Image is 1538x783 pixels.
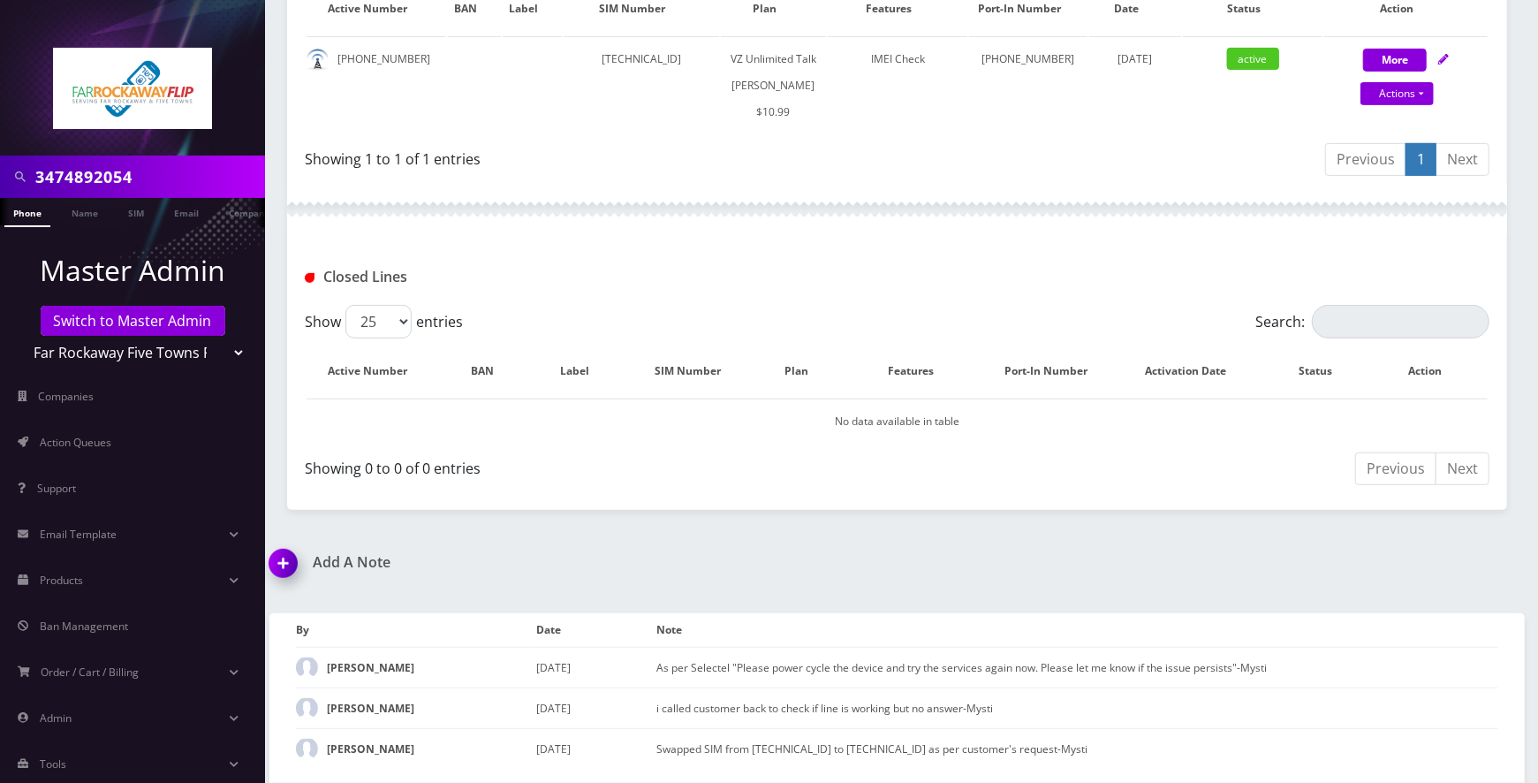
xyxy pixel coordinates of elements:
th: By [296,613,536,647]
a: Next [1436,143,1489,176]
span: Products [40,573,83,588]
th: Plan: activate to sort column ascending [762,346,848,397]
a: Previous [1355,452,1436,485]
span: Action Queues [40,435,111,450]
th: Active Number: activate to sort column descending [307,346,446,397]
a: Company [220,198,279,225]
a: Email [165,198,208,225]
a: Name [63,198,107,225]
span: Tools [40,756,66,772]
h1: Closed Lines [305,269,682,285]
td: [DATE] [536,688,656,728]
td: No data available in table [307,399,1488,444]
span: Support [37,481,76,496]
th: Note [656,613,1498,647]
td: [PHONE_NUMBER] [307,36,446,134]
span: Admin [40,711,72,726]
th: Date [536,613,656,647]
div: Showing 0 to 0 of 0 entries [305,451,884,479]
img: Closed Lines [305,273,314,283]
th: Action : activate to sort column ascending [1380,346,1488,397]
input: Search in Company [35,160,261,194]
th: Label: activate to sort column ascending [535,346,632,397]
strong: [PERSON_NAME] [327,660,414,675]
th: Features: activate to sort column ascending [850,346,989,397]
span: Order / Cart / Billing [42,665,140,680]
label: Show entries [305,305,463,338]
th: SIM Number: activate to sort column ascending [633,346,761,397]
strong: [PERSON_NAME] [327,741,414,756]
td: i called customer back to check if line is working but no answer-Mysti [656,688,1498,728]
a: SIM [119,198,153,225]
div: IMEI Check [828,46,967,72]
th: Status: activate to sort column ascending [1271,346,1378,397]
label: Search: [1255,305,1489,338]
a: Switch to Master Admin [41,306,225,336]
td: As per Selectel "Please power cycle the device and try the services again now. Please let me know... [656,647,1498,688]
td: VZ Unlimited Talk [PERSON_NAME] $10.99 [721,36,826,134]
button: More [1363,49,1427,72]
span: active [1227,48,1279,70]
img: default.png [307,49,329,71]
a: Next [1436,452,1489,485]
input: Search: [1312,305,1489,338]
a: Add A Note [269,554,884,571]
a: 1 [1405,143,1436,176]
th: BAN: activate to sort column ascending [448,346,534,397]
a: Phone [4,198,50,227]
div: Showing 1 to 1 of 1 entries [305,141,884,170]
td: [PHONE_NUMBER] [969,36,1087,134]
strong: [PERSON_NAME] [327,701,414,716]
span: [DATE] [1118,51,1152,66]
span: Ban Management [40,619,128,634]
td: [TECHNICAL_ID] [564,36,718,134]
a: Previous [1325,143,1406,176]
select: Showentries [345,305,412,338]
span: Email Template [40,527,117,542]
td: [DATE] [536,647,656,688]
th: Activation Date: activate to sort column ascending [1120,346,1269,397]
span: Companies [39,389,95,404]
td: [DATE] [536,728,656,769]
img: Far Rockaway Five Towns Flip [53,48,212,129]
a: Actions [1360,82,1434,105]
th: Port-In Number: activate to sort column ascending [991,346,1118,397]
td: Swapped SIM from [TECHNICAL_ID] to [TECHNICAL_ID] as per customer's request-Mysti [656,728,1498,769]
